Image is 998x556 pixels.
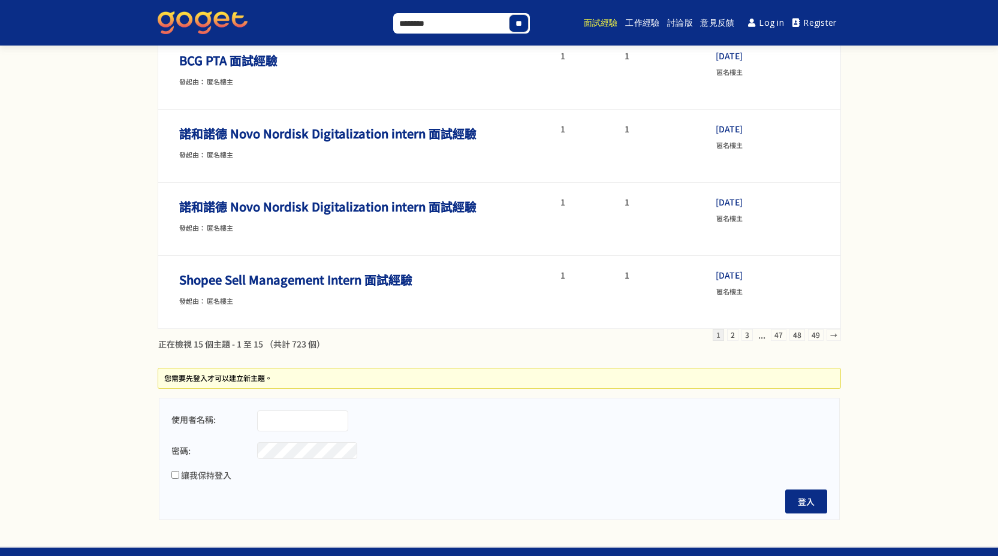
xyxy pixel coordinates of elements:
[181,470,265,481] label: 讓我保持登入
[827,329,841,341] a: →
[713,329,724,341] span: 1
[179,271,412,288] a: Shopee Sell Management Intern 面試經驗
[716,269,743,281] a: [DATE]
[158,11,248,34] img: GoGet
[595,198,659,206] li: 1
[179,125,477,142] a: 諾和諾德 Novo Nordisk Digitalization intern 面試經驗
[595,271,659,279] li: 1
[179,223,233,232] span: 發起由： 匿名樓主
[163,372,835,385] li: 您需要先登入才可以建立新主題。
[595,125,659,133] li: 1
[624,4,662,42] a: 工作經驗
[179,150,233,159] span: 發起由： 匿名樓主
[531,271,595,279] li: 1
[179,198,477,215] a: 諾和諾德 Novo Nordisk Digitalization intern 面試經驗
[716,123,743,135] a: [DATE]
[716,140,743,150] span: 匿名樓主
[789,329,805,341] a: 48
[716,286,743,296] span: 匿名樓主
[179,52,278,69] a: BCG PTA 面試經驗
[716,50,743,62] a: [DATE]
[771,329,786,341] a: 47
[179,296,233,306] span: 發起由： 匿名樓主
[699,4,737,42] a: 意見反饋
[741,329,753,341] a: 3
[171,445,255,456] label: 密碼:
[744,10,788,37] a: Log in
[756,329,768,341] span: ...
[531,125,595,133] li: 1
[716,213,743,223] span: 匿名樓主
[785,489,827,513] button: 登入
[716,196,743,208] a: [DATE]
[808,329,824,341] a: 49
[179,77,233,86] span: 發起由： 匿名樓主
[531,198,595,206] li: 1
[531,52,595,60] li: 1
[788,10,841,37] a: Register
[561,4,840,42] nav: Main menu
[595,52,659,60] li: 1
[727,329,738,341] a: 2
[665,4,694,42] a: 討論版
[716,67,743,77] span: 匿名樓主
[171,414,255,425] label: 使用者名稱:
[158,338,325,350] div: 正在檢視 15 個主題 - 1 至 15 （共計 723 個）
[582,4,620,42] a: 面試經驗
